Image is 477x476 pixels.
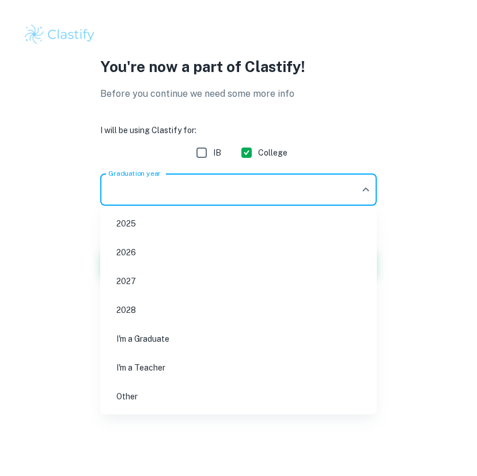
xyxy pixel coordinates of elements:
[105,268,372,294] li: 2027
[105,326,372,352] li: I'm a Graduate
[105,239,372,266] li: 2026
[105,297,372,323] li: 2028
[105,210,372,237] li: 2025
[105,383,372,410] li: Other
[105,354,372,381] li: I'm a Teacher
